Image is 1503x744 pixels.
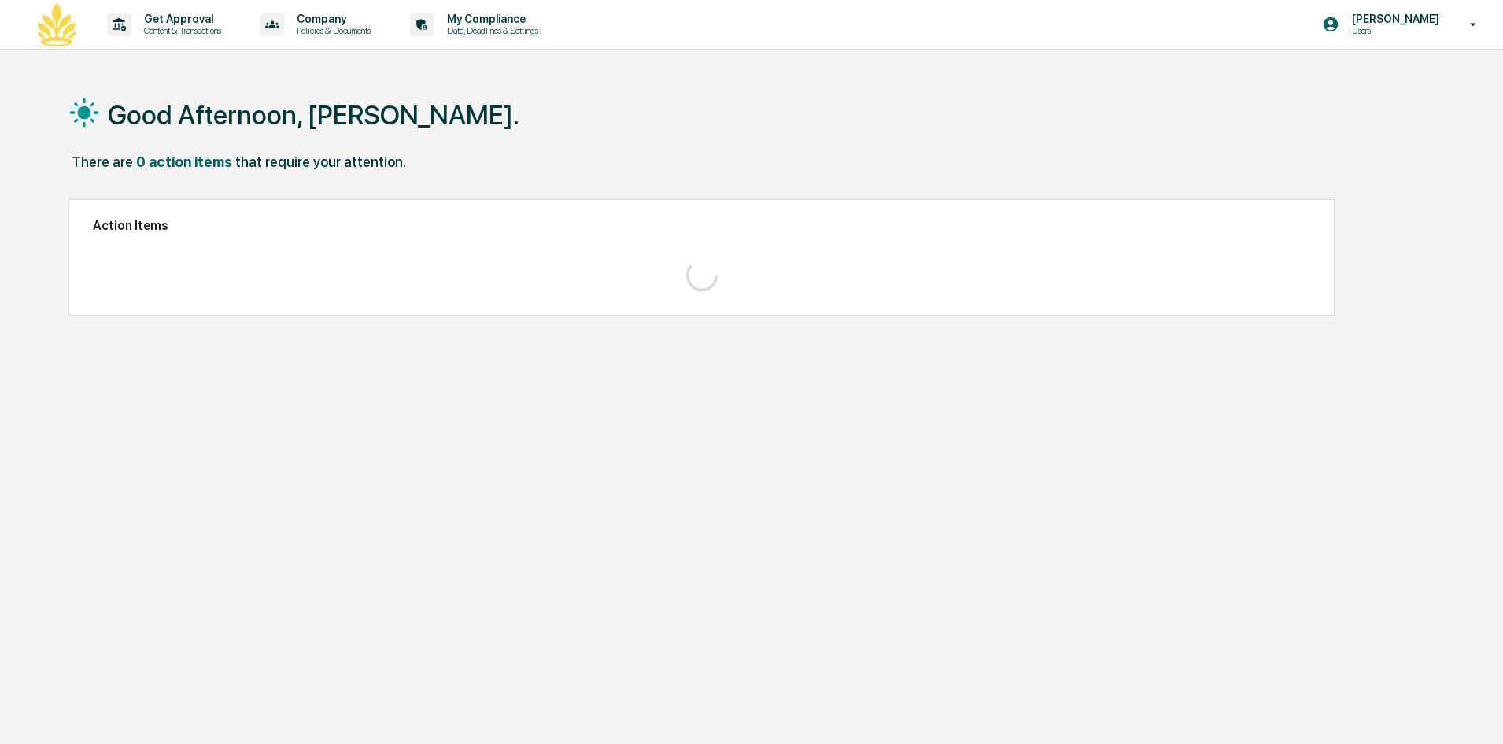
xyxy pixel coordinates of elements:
[1339,13,1447,25] p: [PERSON_NAME]
[434,13,546,25] p: My Compliance
[235,154,406,170] div: that require your attention.
[93,218,1310,233] h2: Action Items
[434,25,546,36] p: Data, Deadlines & Settings
[1339,25,1447,36] p: Users
[284,13,379,25] p: Company
[131,25,229,36] p: Content & Transactions
[284,25,379,36] p: Policies & Documents
[131,13,229,25] p: Get Approval
[38,3,76,46] img: logo
[136,154,232,170] div: 0 action items
[72,154,133,170] div: There are
[108,99,519,131] h1: Good Afternoon, [PERSON_NAME].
